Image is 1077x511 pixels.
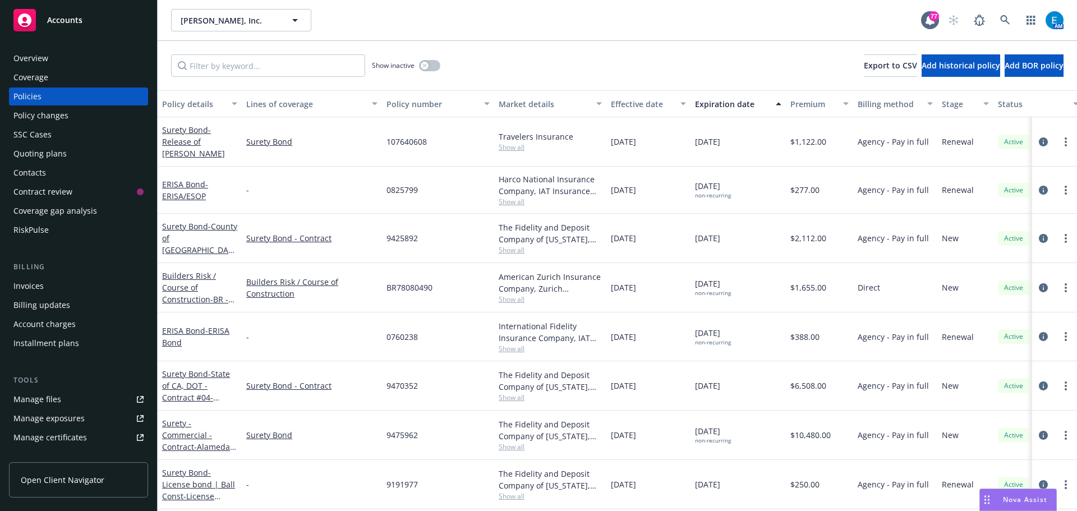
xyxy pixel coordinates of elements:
span: Show all [499,491,602,501]
a: Installment plans [9,334,148,352]
span: Add BOR policy [1005,60,1064,71]
span: [DATE] [695,380,720,392]
a: more [1059,379,1073,393]
span: Active [1002,381,1025,391]
div: non-recurring [695,192,731,199]
span: - Release of [PERSON_NAME] [162,125,225,159]
span: Show all [499,344,602,353]
span: - ERISA Bond [162,325,229,348]
span: Active [1002,185,1025,195]
div: Expiration date [695,98,769,110]
div: Overview [13,49,48,67]
button: Add historical policy [922,54,1000,77]
div: Contacts [13,164,46,182]
button: Effective date [606,90,691,117]
span: Agency - Pay in full [858,331,929,343]
a: Surety Bond [246,136,378,148]
button: Policy number [382,90,494,117]
div: Quoting plans [13,145,67,163]
span: [DATE] [611,429,636,441]
div: Billing method [858,98,920,110]
span: New [942,380,959,392]
div: Contract review [13,183,72,201]
a: circleInformation [1037,135,1050,149]
a: Coverage [9,68,148,86]
a: Overview [9,49,148,67]
span: $1,655.00 [790,282,826,293]
a: ERISA Bond [162,325,229,348]
div: Policy changes [13,107,68,125]
div: Account charges [13,315,76,333]
span: Renewal [942,478,974,490]
span: Active [1002,332,1025,342]
a: RiskPulse [9,221,148,239]
span: Renewal [942,136,974,148]
a: more [1059,478,1073,491]
span: Export to CSV [864,60,917,71]
a: Surety Bond - Contract [246,380,378,392]
span: - ERISA/ESOP [162,179,208,201]
span: Agency - Pay in full [858,429,929,441]
a: Contacts [9,164,148,182]
span: Active [1002,283,1025,293]
div: The Fidelity and Deposit Company of [US_STATE], Zurich Insurance Group [499,418,602,442]
a: more [1059,232,1073,245]
div: SSC Cases [13,126,52,144]
span: Show all [499,442,602,452]
span: BR78080490 [386,282,432,293]
span: [DATE] [611,282,636,293]
a: SSC Cases [9,126,148,144]
a: Surety Bond [246,429,378,441]
a: Coverage gap analysis [9,202,148,220]
div: non-recurring [695,339,731,346]
a: Invoices [9,277,148,295]
input: Filter by keyword... [171,54,365,77]
a: Surety - Commercial - Contract [162,418,235,487]
span: Show all [499,245,602,255]
div: Coverage gap analysis [13,202,97,220]
a: Surety Bond [162,221,237,267]
span: [DATE] [695,136,720,148]
span: Agency - Pay in full [858,478,929,490]
span: [DATE] [695,278,731,297]
a: Account charges [9,315,148,333]
span: New [942,232,959,244]
button: Export to CSV [864,54,917,77]
span: Direct [858,282,880,293]
button: [PERSON_NAME], Inc. [171,9,311,31]
div: Coverage [13,68,48,86]
a: circleInformation [1037,478,1050,491]
a: Policy changes [9,107,148,125]
div: Travelers Insurance [499,131,602,142]
span: Agency - Pay in full [858,136,929,148]
div: Policy details [162,98,225,110]
span: [DATE] [611,136,636,148]
button: Premium [786,90,853,117]
a: Manage claims [9,448,148,466]
div: Premium [790,98,836,110]
div: Policies [13,88,42,105]
span: Active [1002,480,1025,490]
a: Switch app [1020,9,1042,31]
span: $2,112.00 [790,232,826,244]
a: Surety Bond [162,369,233,438]
span: [DATE] [611,478,636,490]
a: more [1059,281,1073,294]
a: Contract review [9,183,148,201]
div: non-recurring [695,437,731,444]
span: $6,508.00 [790,380,826,392]
span: 0825799 [386,184,418,196]
a: Manage files [9,390,148,408]
span: Show all [499,197,602,206]
span: [DATE] [611,380,636,392]
a: circleInformation [1037,429,1050,442]
div: The Fidelity and Deposit Company of [US_STATE], Zurich Insurance Group [499,468,602,491]
span: Agency - Pay in full [858,184,929,196]
span: 0760238 [386,331,418,343]
div: American Zurich Insurance Company, Zurich Insurance Group [499,271,602,294]
a: circleInformation [1037,330,1050,343]
span: 9470352 [386,380,418,392]
div: Market details [499,98,590,110]
a: Manage exposures [9,409,148,427]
